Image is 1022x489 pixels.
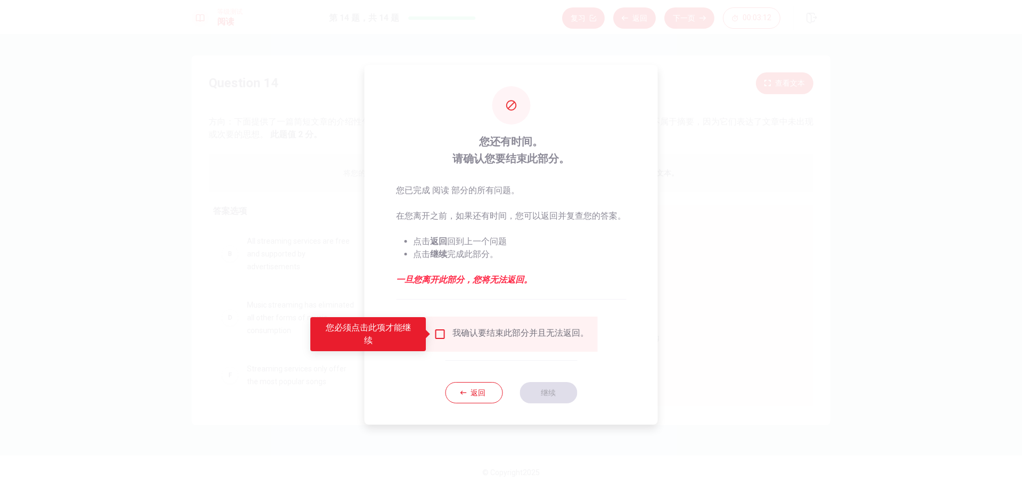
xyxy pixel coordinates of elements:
button: 返回 [445,382,502,403]
button: 继续 [520,382,577,403]
li: 点击 完成此部分。 [413,248,626,261]
span: 您还有时间。 请确认您要结束此部分。 [396,133,626,167]
strong: 继续 [430,249,447,259]
span: 您必须点击此项才能继续 [433,328,446,341]
div: 您必须点击此项才能继续 [310,317,426,351]
p: 在您离开之前，如果还有时间，您可以返回并复查您的答案。 [396,210,626,222]
em: 一旦您离开此部分，您将无法返回。 [396,273,626,286]
li: 点击 回到上一个问题 [413,235,626,248]
strong: 返回 [430,236,447,246]
div: 我确认要结束此部分并且无法返回。 [452,328,589,341]
p: 您已完成 阅读 部分的所有问题。 [396,184,626,197]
